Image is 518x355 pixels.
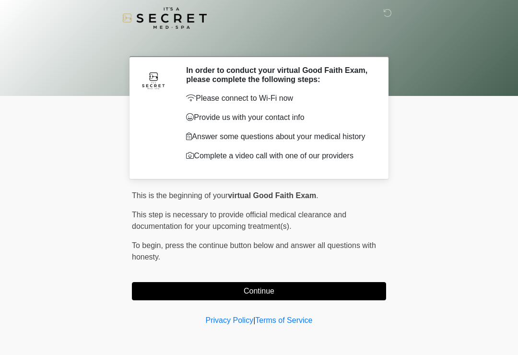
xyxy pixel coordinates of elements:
[186,150,372,162] p: Complete a video call with one of our providers
[186,112,372,123] p: Provide us with your contact info
[255,316,312,324] a: Terms of Service
[132,191,228,200] span: This is the beginning of your
[186,93,372,104] p: Please connect to Wi-Fi now
[186,131,372,142] p: Answer some questions about your medical history
[132,282,386,300] button: Continue
[132,241,376,261] span: press the continue button below and answer all questions with honesty.
[132,241,165,249] span: To begin,
[139,66,168,95] img: Agent Avatar
[125,35,393,52] h1: ‎ ‎
[316,191,318,200] span: .
[132,211,346,230] span: This step is necessary to provide official medical clearance and documentation for your upcoming ...
[228,191,316,200] strong: virtual Good Faith Exam
[253,316,255,324] a: |
[186,66,372,84] h2: In order to conduct your virtual Good Faith Exam, please complete the following steps:
[122,7,207,29] img: It's A Secret Med Spa Logo
[206,316,254,324] a: Privacy Policy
